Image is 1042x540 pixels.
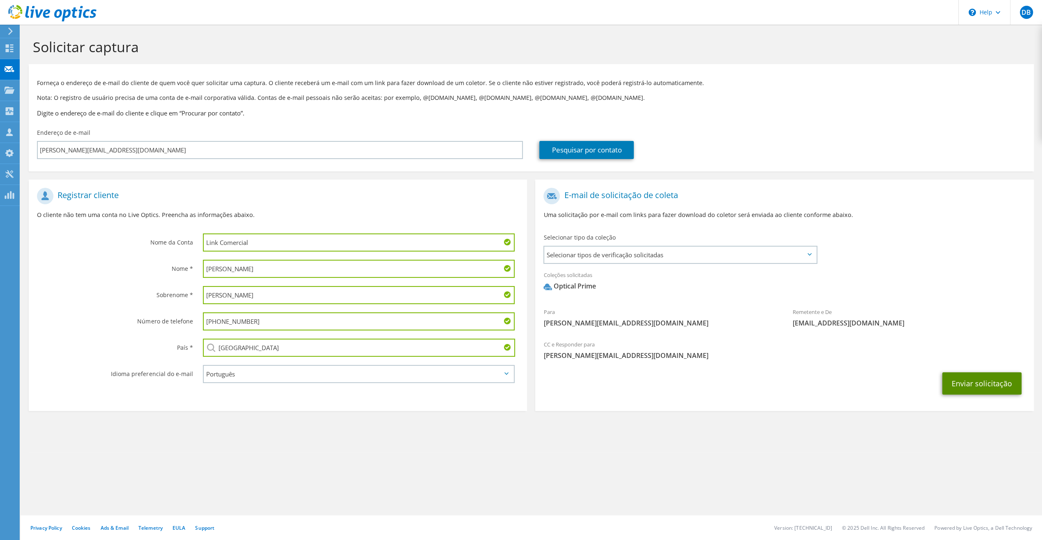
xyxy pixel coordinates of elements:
label: Nome da Conta [37,233,193,247]
label: Selecionar tipo da coleção [543,233,615,242]
div: CC e Responder para [535,336,1033,364]
a: EULA [173,524,185,531]
a: Cookies [72,524,91,531]
h1: Registrar cliente [37,188,515,204]
p: Nota: O registro de usuário precisa de uma conta de e-mail corporativa válida. Contas de e-mail p... [37,93,1026,102]
span: Selecionar tipos de verificação solicitadas [544,247,816,263]
a: Support [195,524,214,531]
div: Coleções solicitadas [535,266,1033,299]
label: Número de telefone [37,312,193,325]
p: Uma solicitação por e-mail com links para fazer download do coletor será enviada ao cliente confo... [543,210,1025,219]
h1: Solicitar captura [33,38,1026,55]
a: Ads & Email [101,524,129,531]
a: Privacy Policy [30,524,62,531]
h1: E-mail de solicitação de coleta [543,188,1021,204]
label: Sobrenome * [37,286,193,299]
span: [EMAIL_ADDRESS][DOMAIN_NAME] [793,318,1026,328]
label: País * [37,339,193,352]
label: Idioma preferencial do e-mail [37,365,193,378]
label: Endereço de e-mail [37,129,90,137]
p: O cliente não tem uma conta no Live Optics. Preencha as informações abaixo. [37,210,519,219]
li: Powered by Live Optics, a Dell Technology [934,524,1032,531]
li: Version: [TECHNICAL_ID] [774,524,832,531]
p: Forneça o endereço de e-mail do cliente de quem você quer solicitar uma captura. O cliente recebe... [37,78,1026,88]
span: DB [1020,6,1033,19]
span: [PERSON_NAME][EMAIL_ADDRESS][DOMAIN_NAME] [543,351,1025,360]
div: Para [535,303,784,332]
a: Pesquisar por contato [539,141,634,159]
div: Optical Prime [543,282,596,291]
li: © 2025 Dell Inc. All Rights Reserved [842,524,925,531]
a: Telemetry [138,524,163,531]
label: Nome * [37,260,193,273]
div: Remetente e De [784,303,1034,332]
button: Enviar solicitação [942,372,1021,395]
svg: \n [968,9,976,16]
span: [PERSON_NAME][EMAIL_ADDRESS][DOMAIN_NAME] [543,318,776,328]
h3: Digite o endereço de e-mail do cliente e clique em “Procurar por contato”. [37,108,1026,118]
